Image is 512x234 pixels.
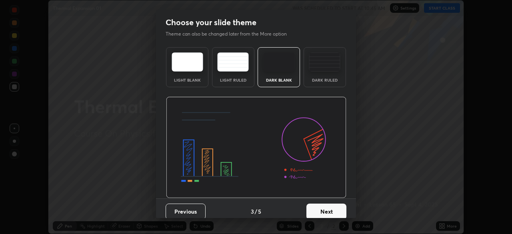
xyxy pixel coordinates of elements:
div: Light Ruled [217,78,249,82]
p: Theme can also be changed later from the More option [166,30,295,38]
img: lightRuledTheme.5fabf969.svg [217,52,249,72]
img: darkThemeBanner.d06ce4a2.svg [166,97,346,198]
h4: / [255,207,257,216]
div: Dark Blank [263,78,295,82]
img: darkRuledTheme.de295e13.svg [309,52,340,72]
div: Dark Ruled [309,78,341,82]
h4: 5 [258,207,261,216]
img: darkTheme.f0cc69e5.svg [263,52,295,72]
div: Light Blank [171,78,203,82]
button: Previous [166,204,206,220]
h2: Choose your slide theme [166,17,256,28]
h4: 3 [251,207,254,216]
button: Next [306,204,346,220]
img: lightTheme.e5ed3b09.svg [172,52,203,72]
